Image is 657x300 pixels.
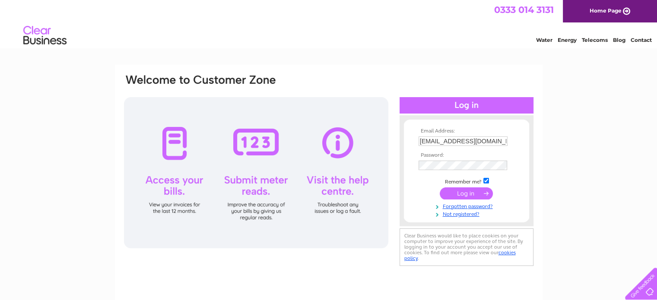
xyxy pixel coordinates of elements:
img: logo.png [23,22,67,49]
a: Blog [613,37,625,43]
a: Telecoms [582,37,608,43]
input: Submit [440,187,493,199]
a: Water [536,37,552,43]
a: Not registered? [419,209,517,218]
div: Clear Business would like to place cookies on your computer to improve your experience of the sit... [400,228,533,266]
a: cookies policy [404,249,516,261]
a: Energy [558,37,577,43]
th: Email Address: [416,128,517,134]
a: Forgotten password? [419,202,517,210]
div: Clear Business is a trading name of Verastar Limited (registered in [GEOGRAPHIC_DATA] No. 3667643... [125,5,533,42]
a: Contact [631,37,652,43]
a: 0333 014 3131 [494,4,554,15]
th: Password: [416,152,517,158]
td: Remember me? [416,177,517,185]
